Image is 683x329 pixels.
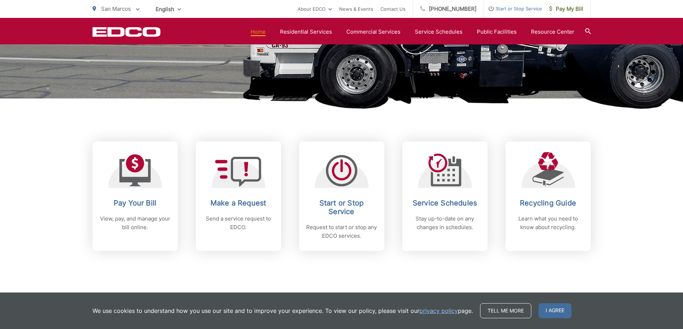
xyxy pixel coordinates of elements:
p: Stay up-to-date on any changes in schedules. [409,214,480,232]
span: I agree [539,303,571,318]
a: Make a Request Send a service request to EDCO. [196,141,281,251]
h2: Pay Your Bill [100,199,171,207]
a: Resource Center [531,28,574,36]
h2: Recycling Guide [513,199,584,207]
h2: Service Schedules [409,199,480,207]
p: Learn what you need to know about recycling. [513,214,584,232]
span: Pay My Bill [549,5,583,13]
a: EDCD logo. Return to the homepage. [93,27,161,37]
a: Public Facilities [477,28,517,36]
p: Request to start or stop any EDCO services. [306,223,377,240]
a: Commercial Services [346,28,400,36]
span: San Marcos [101,5,131,12]
a: Service Schedules [415,28,463,36]
p: Send a service request to EDCO. [203,214,274,232]
a: Tell me more [480,303,531,318]
p: We use cookies to understand how you use our site and to improve your experience. To view our pol... [93,306,473,315]
a: Recycling Guide Learn what you need to know about recycling. [506,141,591,251]
a: Home [251,28,266,36]
h2: Start or Stop Service [306,199,377,216]
span: English [150,3,186,15]
a: Service Schedules Stay up-to-date on any changes in schedules. [402,141,488,251]
a: About EDCO [298,5,332,13]
p: View, pay, and manage your bill online. [100,214,171,232]
a: News & Events [339,5,373,13]
a: privacy policy [419,306,458,315]
a: Residential Services [280,28,332,36]
a: Pay Your Bill View, pay, and manage your bill online. [93,141,178,251]
h2: Make a Request [203,199,274,207]
a: Contact Us [380,5,405,13]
